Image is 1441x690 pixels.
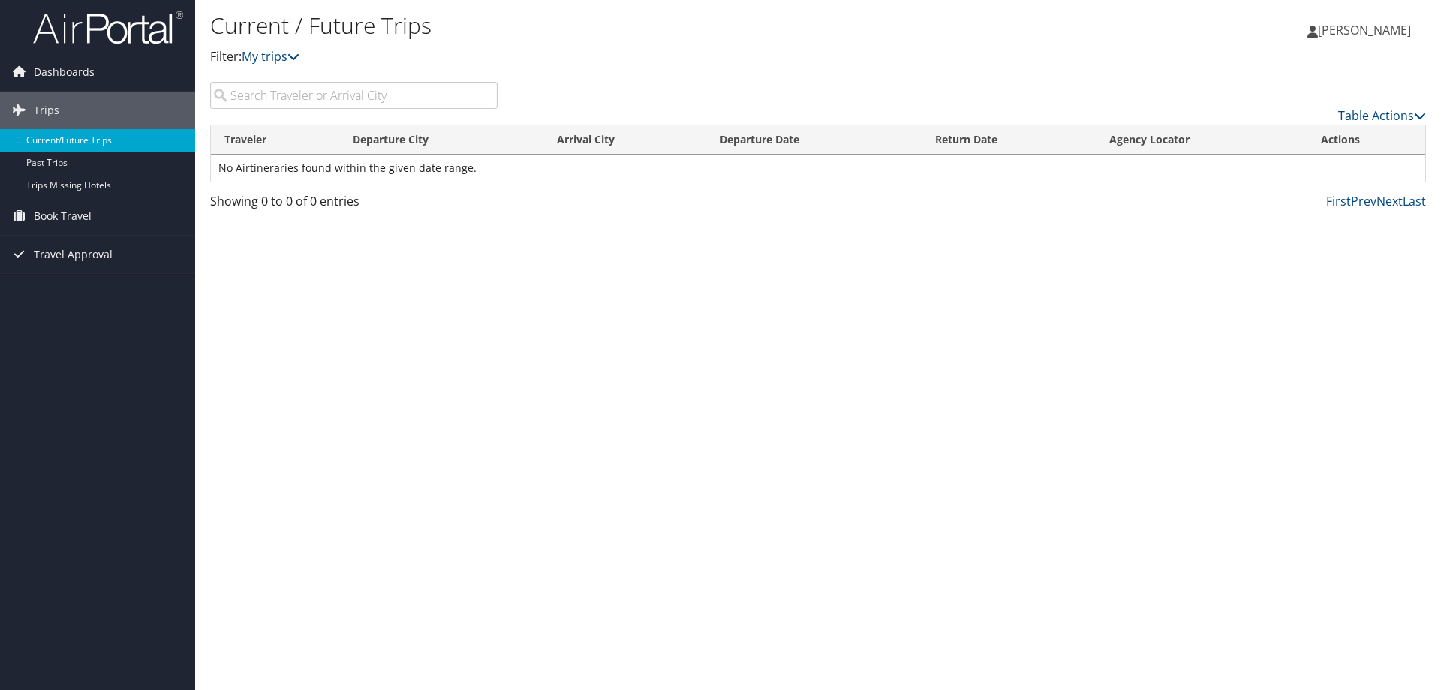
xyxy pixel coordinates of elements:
a: Next [1376,193,1403,209]
span: [PERSON_NAME] [1318,22,1411,38]
th: Agency Locator: activate to sort column ascending [1096,125,1307,155]
td: No Airtineraries found within the given date range. [211,155,1425,182]
a: First [1326,193,1351,209]
a: [PERSON_NAME] [1307,8,1426,53]
th: Departure City: activate to sort column ascending [339,125,543,155]
th: Arrival City: activate to sort column ascending [543,125,706,155]
img: airportal-logo.png [33,10,183,45]
span: Trips [34,92,59,129]
a: My trips [242,48,299,65]
input: Search Traveler or Arrival City [210,82,498,109]
a: Last [1403,193,1426,209]
th: Traveler: activate to sort column ascending [211,125,339,155]
div: Showing 0 to 0 of 0 entries [210,192,498,218]
span: Dashboards [34,53,95,91]
a: Table Actions [1338,107,1426,124]
a: Prev [1351,193,1376,209]
p: Filter: [210,47,1021,67]
th: Return Date: activate to sort column ascending [922,125,1096,155]
span: Travel Approval [34,236,113,273]
span: Book Travel [34,197,92,235]
th: Departure Date: activate to sort column descending [706,125,922,155]
h1: Current / Future Trips [210,10,1021,41]
th: Actions [1307,125,1425,155]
